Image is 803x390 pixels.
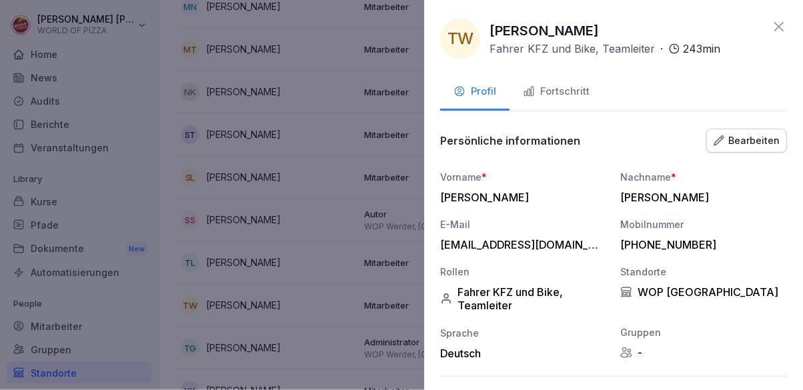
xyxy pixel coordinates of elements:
div: E-Mail [440,217,607,231]
p: Fahrer KFZ und Bike, Teamleiter [490,41,655,57]
button: Fortschritt [510,75,603,111]
p: [PERSON_NAME] [490,21,599,41]
div: [PERSON_NAME] [620,191,780,204]
div: Deutsch [440,347,607,360]
div: Fahrer KFZ und Bike, Teamleiter [440,285,607,312]
button: Bearbeiten [706,129,787,153]
div: - [620,346,787,359]
div: · [490,41,720,57]
div: Vorname [440,170,607,184]
div: Fortschritt [523,84,590,99]
div: Rollen [440,265,607,279]
div: Sprache [440,326,607,340]
div: Gruppen [620,325,787,339]
div: Mobilnummer [620,217,787,231]
div: Bearbeiten [714,133,780,148]
div: [PHONE_NUMBER] [620,238,780,251]
div: TW [440,19,480,59]
p: Persönliche informationen [440,134,580,147]
button: Profil [440,75,510,111]
div: Profil [454,84,496,99]
div: Standorte [620,265,787,279]
div: [EMAIL_ADDRESS][DOMAIN_NAME] [440,238,600,251]
div: WOP [GEOGRAPHIC_DATA] [620,285,787,299]
p: 243 min [683,41,720,57]
div: Nachname [620,170,787,184]
div: [PERSON_NAME] [440,191,600,204]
